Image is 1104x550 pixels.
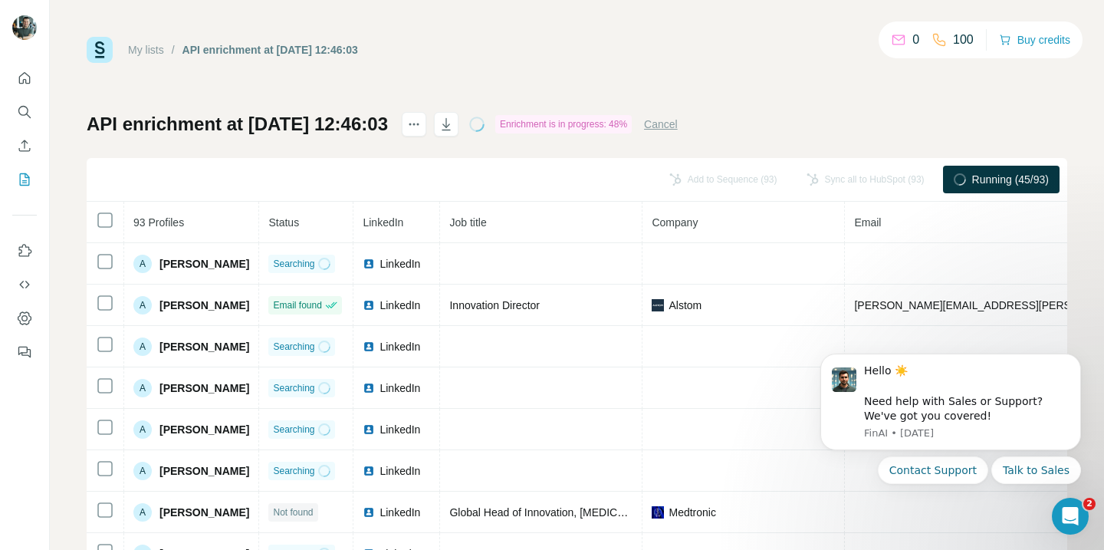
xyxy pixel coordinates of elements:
[363,341,375,353] img: LinkedIn logo
[273,340,314,354] span: Searching
[12,132,37,160] button: Enrich CSV
[644,117,678,132] button: Cancel
[797,334,1104,542] iframe: Intercom notifications message
[1052,498,1089,535] iframe: Intercom live chat
[133,216,184,229] span: 93 Profiles
[12,15,37,40] img: Avatar
[652,216,698,229] span: Company
[133,503,152,522] div: A
[12,98,37,126] button: Search
[669,298,701,313] span: Alstom
[12,166,37,193] button: My lists
[953,31,974,49] p: 100
[363,382,375,394] img: LinkedIn logo
[449,299,540,311] span: Innovation Director
[159,339,249,354] span: [PERSON_NAME]
[449,216,486,229] span: Job title
[495,115,632,133] div: Enrichment is in progress: 48%
[379,505,420,520] span: LinkedIn
[273,381,314,395] span: Searching
[854,216,881,229] span: Email
[273,423,314,436] span: Searching
[159,505,249,520] span: [PERSON_NAME]
[402,112,426,137] button: actions
[128,44,164,56] a: My lists
[912,31,919,49] p: 0
[379,298,420,313] span: LinkedIn
[363,258,375,270] img: LinkedIn logo
[12,64,37,92] button: Quick start
[12,271,37,298] button: Use Surfe API
[159,422,249,437] span: [PERSON_NAME]
[182,42,358,58] div: API enrichment at [DATE] 12:46:03
[87,37,113,63] img: Surfe Logo
[159,256,249,272] span: [PERSON_NAME]
[669,505,715,520] span: Medtronic
[652,299,664,311] img: company-logo
[999,29,1070,51] button: Buy credits
[268,216,299,229] span: Status
[133,338,152,356] div: A
[273,506,313,519] span: Not found
[273,464,314,478] span: Searching
[12,237,37,265] button: Use Surfe on LinkedIn
[1083,498,1096,510] span: 2
[363,465,375,477] img: LinkedIn logo
[379,380,420,396] span: LinkedIn
[379,339,420,354] span: LinkedIn
[133,379,152,397] div: A
[133,296,152,315] div: A
[363,216,403,229] span: LinkedIn
[363,423,375,436] img: LinkedIn logo
[172,42,175,58] li: /
[133,462,152,480] div: A
[379,422,420,437] span: LinkedIn
[379,256,420,272] span: LinkedIn
[273,298,321,312] span: Email found
[159,463,249,479] span: [PERSON_NAME]
[133,420,152,439] div: A
[652,506,664,519] img: company-logo
[363,299,375,311] img: LinkedIn logo
[159,298,249,313] span: [PERSON_NAME]
[273,257,314,271] span: Searching
[449,506,731,519] span: Global Head of Innovation, [MEDICAL_DATA] Technologies
[159,380,249,396] span: [PERSON_NAME]
[12,338,37,366] button: Feedback
[972,172,1049,187] span: Running (45/93)
[363,506,375,519] img: LinkedIn logo
[379,463,420,479] span: LinkedIn
[133,255,152,273] div: A
[87,112,388,137] h1: API enrichment at [DATE] 12:46:03
[12,305,37,332] button: Dashboard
